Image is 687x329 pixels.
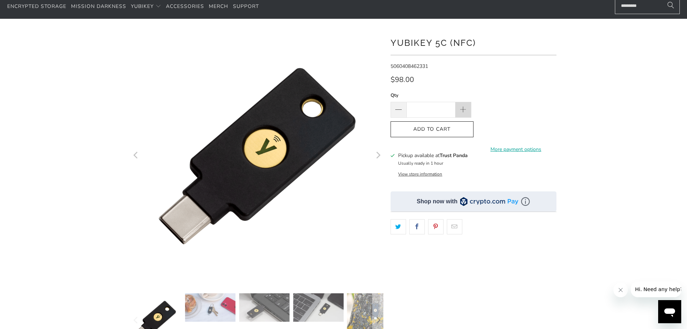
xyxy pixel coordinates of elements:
[658,300,681,323] iframe: Button to launch messaging window
[417,198,458,205] div: Shop now with
[71,3,126,10] span: Mission Darkness
[166,3,204,10] span: Accessories
[398,171,442,177] button: View store information
[398,160,443,166] small: Usually ready in 1 hour
[391,219,406,234] a: Share this on Twitter
[391,91,471,99] label: Qty
[391,63,428,70] span: 5060408462331
[239,293,290,322] img: YubiKey 5C (NFC) - Trust Panda
[372,30,384,282] button: Next
[233,3,259,10] span: Support
[428,219,444,234] a: Share this on Pinterest
[391,35,556,49] h1: YubiKey 5C (NFC)
[185,293,235,322] img: YubiKey 5C (NFC) - Trust Panda
[209,3,228,10] span: Merch
[440,152,468,159] b: Trust Panda
[391,247,556,271] iframe: Reviews Widget
[7,3,66,10] span: Encrypted Storage
[131,30,142,282] button: Previous
[4,5,52,11] span: Hi. Need any help?
[398,126,466,133] span: Add to Cart
[613,283,628,297] iframe: Close message
[131,3,154,10] span: YubiKey
[391,121,474,138] button: Add to Cart
[447,219,462,234] a: Email this to a friend
[391,75,414,85] span: $98.00
[398,152,468,159] h3: Pickup available at
[409,219,425,234] a: Share this on Facebook
[476,146,556,153] a: More payment options
[631,281,681,297] iframe: Message from company
[293,293,344,322] img: YubiKey 5C (NFC) - Trust Panda
[131,30,383,282] a: YubiKey 5C (NFC) - Trust Panda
